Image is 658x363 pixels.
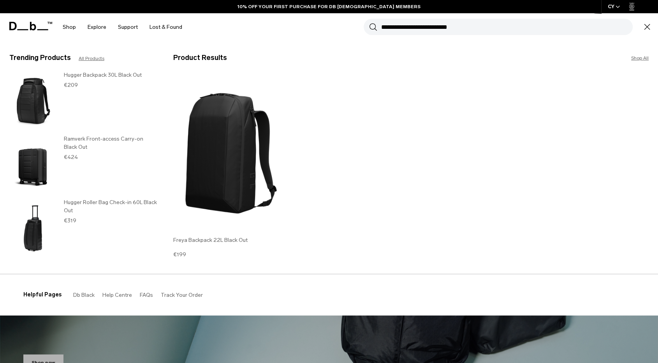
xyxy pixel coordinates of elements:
[64,198,157,215] h3: Hugger Roller Bag Check-in 60L Black Out
[63,13,76,41] a: Shop
[64,71,157,79] h3: Hugger Backpack 30L Black Out
[79,55,104,62] a: All Products
[57,13,188,41] nav: Main Navigation
[9,71,56,131] img: Hugger Backpack 30L Black Out
[23,291,62,299] h3: Helpful Pages
[9,71,158,131] a: Hugger Backpack 30L Black Out Hugger Backpack 30L Black Out €209
[73,292,95,298] a: Db Black
[238,3,420,10] a: 10% OFF YOUR FIRST PURCHASE FOR DB [DEMOGRAPHIC_DATA] MEMBERS
[140,292,153,298] a: FAQs
[173,53,411,63] h3: Product Results
[9,135,56,195] img: Ramverk Front-access Carry-on Black Out
[64,217,76,224] span: €319
[64,82,78,88] span: €209
[150,13,182,41] a: Lost & Found
[118,13,138,41] a: Support
[631,55,649,62] a: Shop All
[161,292,203,298] a: Track Your Order
[9,198,56,258] img: Hugger Roller Bag Check-in 60L Black Out
[88,13,106,41] a: Explore
[64,154,78,160] span: €424
[9,53,71,63] h3: Trending Products
[9,135,158,195] a: Ramverk Front-access Carry-on Black Out Ramverk Front-access Carry-on Black Out €424
[64,135,157,151] h3: Ramverk Front-access Carry-on Black Out
[173,236,289,244] h3: Freya Backpack 22L Black Out
[173,75,289,259] a: Freya Backpack 22L Black Out Freya Backpack 22L Black Out €199
[173,251,186,258] span: €199
[102,292,132,298] a: Help Centre
[173,75,289,231] img: Freya Backpack 22L Black Out
[9,198,158,258] a: Hugger Roller Bag Check-in 60L Black Out Hugger Roller Bag Check-in 60L Black Out €319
